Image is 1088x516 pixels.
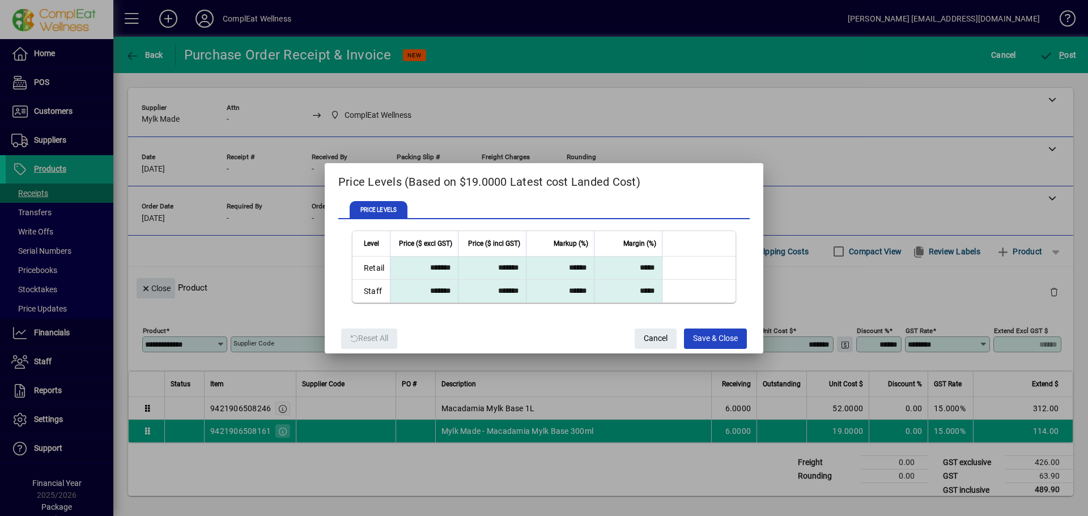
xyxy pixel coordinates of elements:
span: Save & Close [693,329,738,348]
button: Save & Close [684,329,747,349]
span: Cancel [644,329,668,348]
span: Markup (%) [554,237,588,250]
span: Price ($ excl GST) [399,237,452,250]
td: Retail [352,257,390,280]
span: PRICE LEVELS [350,201,407,219]
button: Cancel [635,329,677,349]
span: Price ($ incl GST) [468,237,520,250]
td: Staff [352,280,390,302]
span: Margin (%) [623,237,656,250]
h2: Price Levels (Based on $19.0000 Latest cost Landed Cost) [325,163,764,196]
span: Level [364,237,379,250]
